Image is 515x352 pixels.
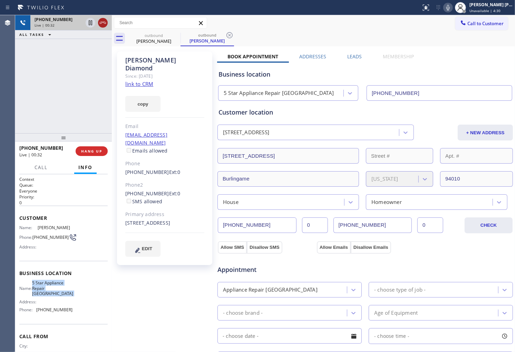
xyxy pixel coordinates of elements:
[114,17,207,28] input: Search
[76,146,108,156] button: HANG UP
[19,244,38,250] span: Address:
[440,148,513,164] input: Apt. #
[128,38,180,44] div: [PERSON_NAME]
[127,148,131,153] input: Emails allowed
[443,3,453,12] button: Mute
[125,160,204,168] div: Phone
[223,309,263,317] div: - choose brand -
[440,171,513,187] input: ZIP
[125,80,153,87] a: link to CRM
[371,198,402,206] div: Homeowner
[125,219,204,227] div: [STREET_ADDRESS]
[217,328,362,344] input: - choose date -
[35,23,55,28] span: Live | 00:32
[38,225,72,230] span: [PERSON_NAME]
[217,148,359,164] input: Address
[125,96,161,112] button: copy
[32,235,69,240] span: [PHONE_NUMBER]
[74,161,97,174] button: Info
[224,89,334,97] div: 5 Star Appliance Repair [GEOGRAPHIC_DATA]
[30,161,52,174] button: Call
[125,198,162,205] label: SMS allowed
[374,333,409,339] span: - choose time -
[15,30,58,39] button: ALL TASKS
[19,299,38,304] span: Address:
[19,270,108,276] span: Business location
[19,235,32,240] span: Phone:
[223,198,239,206] div: House
[465,217,513,233] button: CHECK
[458,125,513,140] button: + NEW ADDRESS
[227,53,278,60] label: Book Appointment
[19,307,36,312] span: Phone:
[19,182,108,188] h2: Queue:
[19,225,38,230] span: Name:
[128,33,180,38] div: outbound
[19,333,108,340] span: Call From
[217,265,315,274] span: Appointment
[181,38,233,44] div: [PERSON_NAME]
[299,53,326,60] label: Addresses
[127,199,131,203] input: SMS allowed
[125,241,161,257] button: EDIT
[142,246,152,251] span: EDIT
[35,17,72,22] span: [PHONE_NUMBER]
[125,147,168,154] label: Emails allowed
[19,194,108,200] h2: Priority:
[78,164,93,170] span: Info
[128,31,180,46] div: James Diamond
[36,307,72,312] span: [PHONE_NUMBER]
[19,145,63,151] span: [PHONE_NUMBER]
[218,70,512,79] div: Business location
[19,176,108,182] h1: Context
[218,217,297,233] input: Phone Number
[367,85,512,101] input: Phone Number
[469,8,501,13] span: Unavailable | 4:30
[302,217,328,233] input: Ext.
[217,171,359,187] input: City
[125,211,204,218] div: Primary address
[218,241,247,254] button: Allow SMS
[181,31,233,46] div: James Diamond
[19,200,108,206] p: 0
[218,108,512,117] div: Customer location
[333,217,412,233] input: Phone Number 2
[467,20,504,27] span: Call to Customer
[125,123,204,130] div: Email
[125,131,167,146] a: [EMAIL_ADDRESS][DOMAIN_NAME]
[32,280,73,296] span: 5 Star Appliance Repair [GEOGRAPHIC_DATA]
[125,181,204,189] div: Phone2
[125,190,169,197] a: [PHONE_NUMBER]
[417,217,443,233] input: Ext. 2
[86,18,95,28] button: Hold Customer
[317,241,351,254] button: Allow Emails
[351,241,391,254] button: Disallow Emails
[98,18,108,28] button: Hang up
[374,286,426,294] div: - choose type of job -
[19,286,32,291] span: Name:
[223,129,269,137] div: [STREET_ADDRESS]
[469,2,513,8] div: [PERSON_NAME] [PERSON_NAME]
[19,343,38,349] span: City:
[19,152,42,158] span: Live | 00:32
[19,215,108,221] span: Customer
[455,17,508,30] button: Call to Customer
[169,169,181,175] span: Ext: 0
[347,53,362,60] label: Leads
[19,188,108,194] p: Everyone
[125,72,204,80] div: Since: [DATE]
[247,241,282,254] button: Disallow SMS
[19,32,44,37] span: ALL TASKS
[35,164,48,170] span: Call
[366,148,433,164] input: Street #
[125,56,204,72] div: [PERSON_NAME] Diamond
[169,190,181,197] span: Ext: 0
[125,169,169,175] a: [PHONE_NUMBER]
[81,149,102,154] span: HANG UP
[181,32,233,38] div: outbound
[374,309,418,317] div: Age of Equipment
[223,286,318,294] div: Appliance Repair [GEOGRAPHIC_DATA]
[383,53,414,60] label: Membership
